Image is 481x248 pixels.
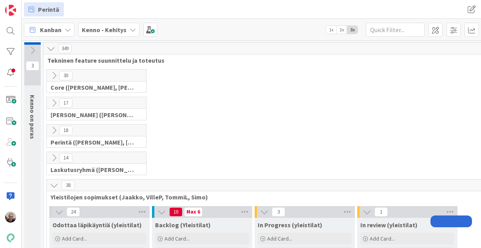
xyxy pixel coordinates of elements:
a: Perintä [24,2,64,16]
span: 17 [59,98,72,108]
span: In Progress (yleistilat) [258,221,322,229]
img: avatar [5,232,16,243]
span: Add Card... [165,235,190,242]
span: 30 [59,71,72,80]
span: Add Card... [370,235,395,242]
span: Backlog (Yleistilat) [155,221,211,229]
span: 3x [347,26,358,34]
span: Add Card... [267,235,292,242]
b: Kenno - Kehitys [82,26,127,34]
span: Halti (Sebastian, VilleH, Riikka, Antti, MikkoV, PetriH, PetriM) [51,111,136,119]
span: 10 [169,207,183,217]
span: Perintä [38,5,59,14]
span: 3 [272,207,285,217]
span: Kanban [40,25,61,34]
span: In review (yleistilat) [360,221,418,229]
span: 1x [326,26,336,34]
span: 18 [59,126,72,135]
span: Core (Pasi, Jussi, JaakkoHä, Jyri, Leo, MikkoK, Väinö, MattiH) [51,83,136,91]
div: Max 6 [186,210,200,214]
img: JH [5,212,16,223]
span: 349 [58,44,72,53]
span: 38 [61,181,75,190]
input: Quick Filter... [366,23,425,37]
span: Odottaa läpikäyntiä (yleistilat) [52,221,142,229]
span: Add Card... [62,235,87,242]
span: Kenno on paras [29,95,36,139]
span: 14 [59,153,72,163]
span: 24 [67,207,80,217]
span: Perintä (Jaakko, PetriH, MikkoV, Pasi) [51,138,136,146]
img: Visit kanbanzone.com [5,5,16,16]
span: 1 [374,207,388,217]
span: 3 [26,61,39,71]
span: 2x [336,26,347,34]
span: Laskutusryhmä (Antti, Keijo) [51,166,136,174]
